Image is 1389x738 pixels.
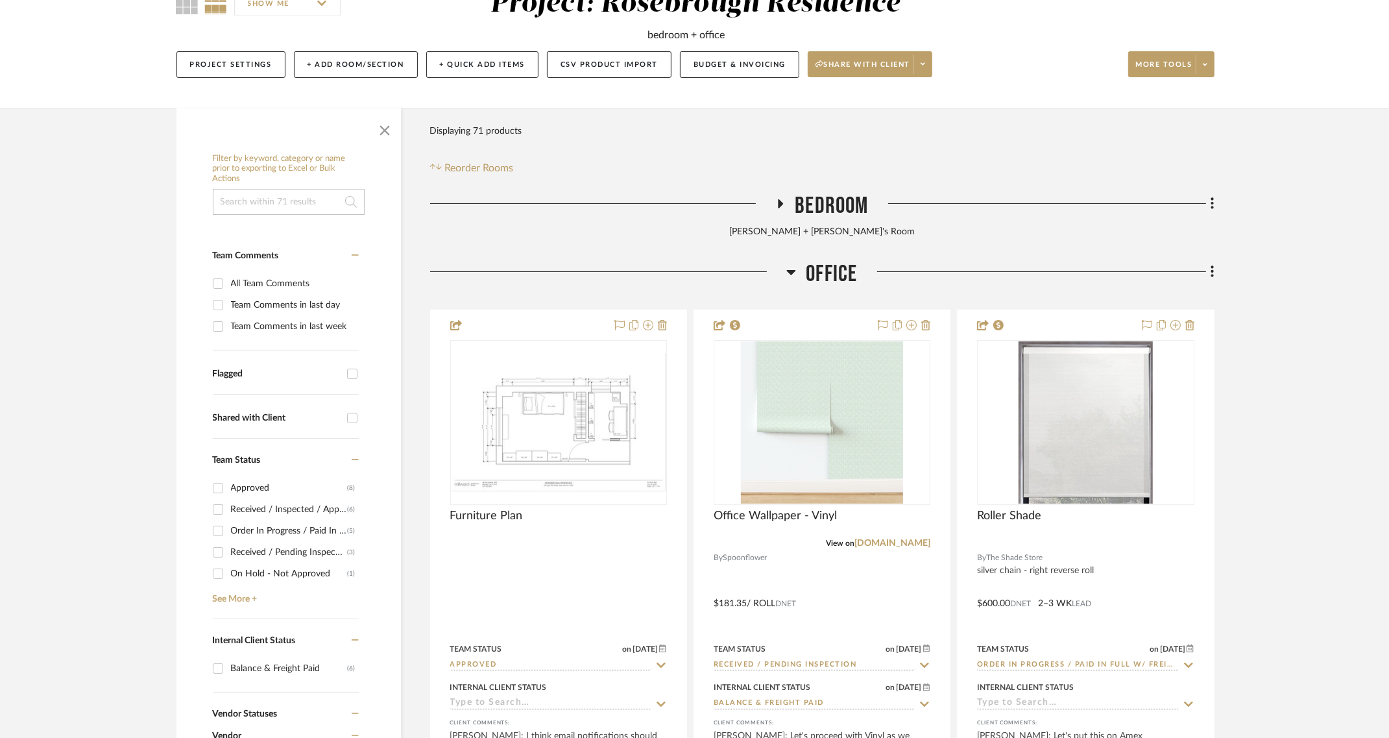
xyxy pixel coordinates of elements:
[213,636,296,645] span: Internal Client Status
[977,659,1178,672] input: Type to Search…
[213,189,365,215] input: Search within 71 results
[450,643,502,655] div: Team Status
[213,709,278,719] span: Vendor Statuses
[977,552,986,564] span: By
[444,160,513,176] span: Reorder Rooms
[977,698,1178,710] input: Type to Search…
[231,295,356,315] div: Team Comments in last day
[231,478,348,498] div: Approved
[348,499,356,520] div: (6)
[348,563,356,584] div: (1)
[647,27,725,43] div: bedroom + office
[977,682,1074,693] div: Internal Client Status
[714,643,766,655] div: Team Status
[231,316,356,337] div: Team Comments in last week
[213,413,341,424] div: Shared with Client
[1019,341,1152,504] img: Roller Shade
[631,645,659,654] span: [DATE]
[372,115,398,141] button: Close
[231,273,356,294] div: All Team Comments
[231,499,348,520] div: Received / Inspected / Approved
[1150,645,1159,653] span: on
[1136,60,1192,79] span: More tools
[895,645,923,654] span: [DATE]
[348,658,356,679] div: (6)
[1128,51,1214,77] button: More tools
[231,563,348,584] div: On Hold - Not Approved
[213,369,341,380] div: Flagged
[348,478,356,498] div: (8)
[231,521,348,541] div: Order In Progress / Paid In Full w/ Freight, No Balance due
[808,51,932,77] button: Share with client
[714,682,810,693] div: Internal Client Status
[231,658,348,679] div: Balance & Freight Paid
[977,643,1029,655] div: Team Status
[886,683,895,691] span: on
[815,60,910,79] span: Share with client
[854,539,930,548] a: [DOMAIN_NAME]
[348,542,356,563] div: (3)
[176,51,285,78] button: Project Settings
[547,51,671,78] button: CSV Product Import
[430,118,522,144] div: Displaying 71 products
[231,542,348,563] div: Received / Pending Inspection
[213,456,261,465] span: Team Status
[213,251,279,260] span: Team Comments
[450,659,651,672] input: Type to Search…
[450,698,651,710] input: Type to Search…
[430,225,1214,240] div: [PERSON_NAME] + [PERSON_NAME]'s Room
[430,160,514,176] button: Reorder Rooms
[714,552,723,564] span: By
[977,509,1041,523] span: Roller Shade
[714,698,915,710] input: Type to Search…
[795,192,868,220] span: Bedroom
[622,645,631,653] span: on
[348,521,356,541] div: (5)
[450,509,523,523] span: Furniture Plan
[714,509,837,523] span: Office Wallpaper - Vinyl
[450,682,547,693] div: Internal Client Status
[680,51,799,78] button: Budget & Invoicing
[806,260,857,288] span: Office
[1159,645,1187,654] span: [DATE]
[426,51,539,78] button: + Quick Add Items
[452,353,666,491] img: Furniture Plan
[741,341,903,504] img: Office Wallpaper - Vinyl
[895,683,923,692] span: [DATE]
[723,552,767,564] span: Spoonflower
[886,645,895,653] span: on
[294,51,418,78] button: + Add Room/Section
[210,584,359,605] a: See More +
[714,659,915,672] input: Type to Search…
[986,552,1043,564] span: The Shade Store
[213,154,365,184] h6: Filter by keyword, category or name prior to exporting to Excel or Bulk Actions
[826,539,854,547] span: View on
